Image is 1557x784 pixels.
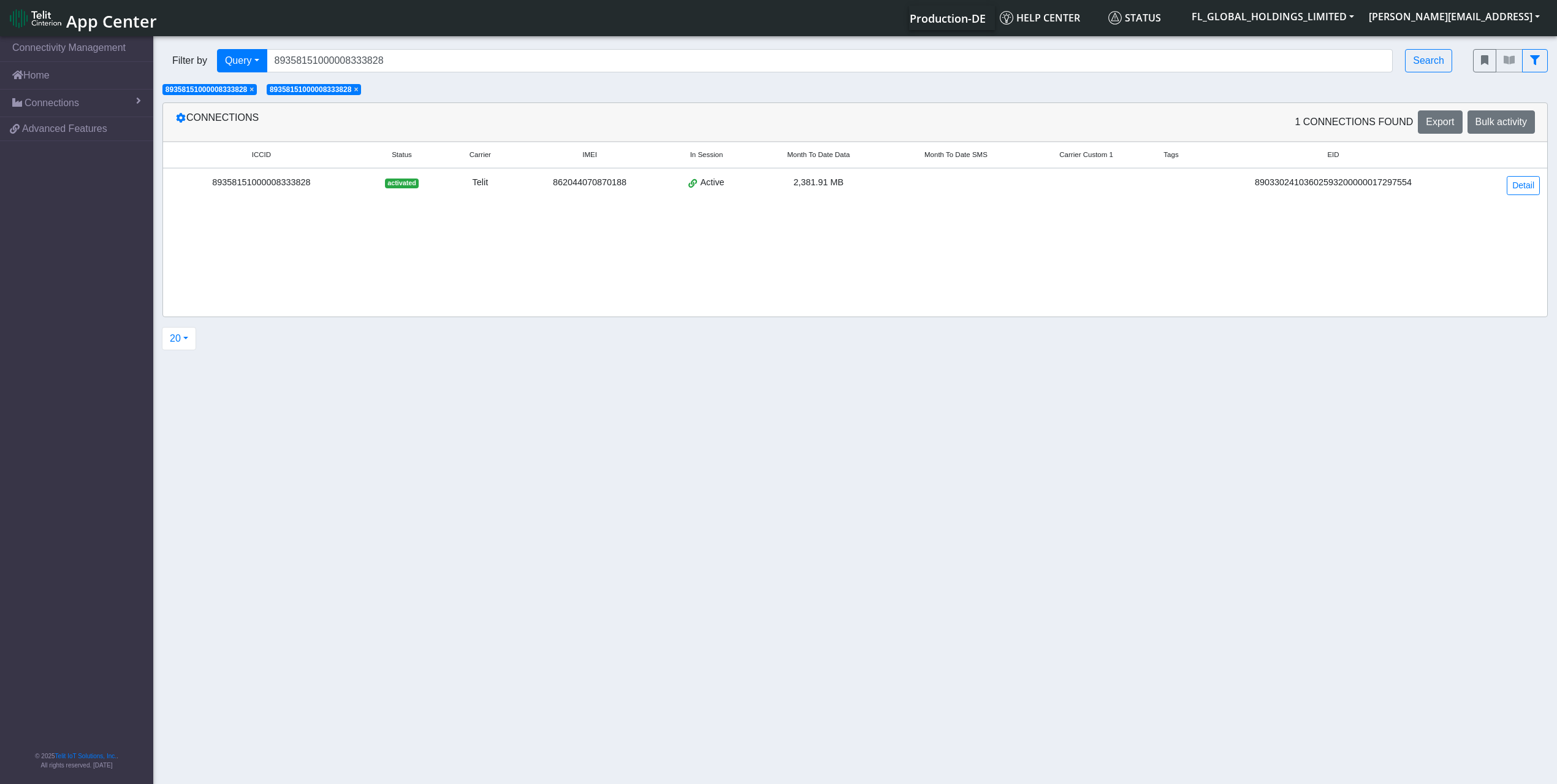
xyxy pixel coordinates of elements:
[1405,49,1452,72] button: Search
[10,5,155,31] a: App Center
[787,150,850,160] span: Month To Date Data
[55,753,116,759] a: Telit IoT Solutions, Inc.
[910,11,986,26] span: Production-DE
[1000,11,1080,25] span: Help center
[249,85,254,94] span: ×
[385,179,419,188] span: activated
[1327,150,1339,160] span: EID
[1059,150,1113,160] span: Carrier Custom 1
[354,85,358,94] span: ×
[170,176,352,190] div: 89358151000008333828
[1475,117,1527,127] span: Bulk activity
[162,327,196,350] button: 20
[392,150,412,160] span: Status
[1163,150,1178,160] span: Tags
[1468,110,1535,134] button: Bulk activity
[22,121,107,136] span: Advanced Features
[582,150,597,160] span: IMEI
[217,49,267,72] button: Query
[252,150,271,160] span: ICCID
[1473,49,1548,72] div: fitlers menu
[10,9,61,28] img: logo-telit-cinterion-gw-new.png
[909,6,985,30] a: Your current platform instance
[451,176,509,190] div: Telit
[25,96,79,110] span: Connections
[523,176,655,190] div: 862044070870188
[1000,11,1013,25] img: knowledge.svg
[1426,117,1454,127] span: Export
[1507,176,1540,195] a: Detail
[1361,6,1547,28] button: [PERSON_NAME][EMAIL_ADDRESS]
[66,10,157,33] span: App Center
[1295,115,1413,129] span: 1 Connections found
[995,6,1103,30] a: Help center
[1108,11,1122,25] img: status.svg
[793,177,843,187] span: 2,381.91 MB
[1103,6,1184,30] a: Status
[249,86,254,93] button: Close
[162,53,217,68] span: Filter by
[166,110,855,134] div: Connections
[700,176,724,190] span: Active
[690,150,723,160] span: In Session
[1202,176,1465,190] div: 89033024103602593200000017297554
[924,150,988,160] span: Month To Date SMS
[1184,6,1361,28] button: FL_GLOBAL_HOLDINGS_LIMITED
[470,150,491,160] span: Carrier
[270,85,351,94] span: 89358151000008333828
[354,86,358,93] button: Close
[1418,110,1462,134] button: Export
[166,85,247,94] span: 89358151000008333828
[267,49,1393,72] input: Search...
[1108,11,1161,25] span: Status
